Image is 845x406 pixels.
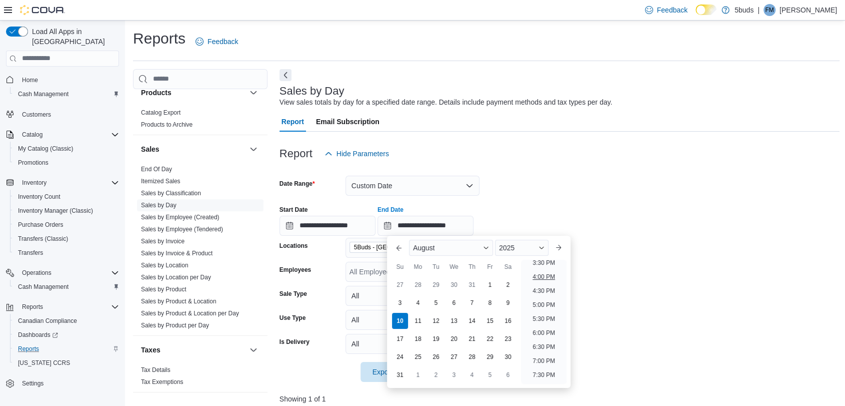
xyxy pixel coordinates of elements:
[392,331,408,347] div: day-17
[657,5,687,15] span: Feedback
[428,331,444,347] div: day-19
[446,295,462,311] div: day-6
[428,367,444,383] div: day-2
[279,290,307,298] label: Sale Type
[391,240,407,256] button: Previous Month
[141,366,170,374] span: Tax Details
[464,367,480,383] div: day-4
[20,5,65,15] img: Cova
[141,213,219,221] span: Sales by Employee (Created)
[279,148,312,160] h3: Report
[141,322,209,329] a: Sales by Product per Day
[377,216,473,236] input: Press the down key to enter a popover containing a calendar. Press the escape key to close the po...
[141,274,211,281] a: Sales by Location per Day
[392,259,408,275] div: Su
[345,286,479,306] button: All
[500,313,516,329] div: day-16
[141,121,192,128] a: Products to Archive
[410,277,426,293] div: day-28
[133,364,267,392] div: Taxes
[18,159,48,167] span: Promotions
[191,32,242,52] a: Feedback
[10,156,123,170] button: Promotions
[247,143,259,155] button: Sales
[464,313,480,329] div: day-14
[482,367,498,383] div: day-5
[482,295,498,311] div: day-8
[482,331,498,347] div: day-22
[141,121,192,129] span: Products to Archive
[345,310,479,330] button: All
[410,367,426,383] div: day-1
[428,313,444,329] div: day-12
[141,345,245,355] button: Taxes
[10,342,123,356] button: Reports
[141,261,188,269] span: Sales by Location
[10,204,123,218] button: Inventory Manager (Classic)
[279,266,311,274] label: Employees
[482,313,498,329] div: day-15
[18,235,68,243] span: Transfers (Classic)
[247,344,259,356] button: Taxes
[464,295,480,311] div: day-7
[495,240,548,256] div: Button. Open the year selector. 2025 is currently selected.
[14,205,97,217] a: Inventory Manager (Classic)
[18,129,46,141] button: Catalog
[141,309,239,317] span: Sales by Product & Location per Day
[141,144,245,154] button: Sales
[18,109,55,121] a: Customers
[410,331,426,347] div: day-18
[2,266,123,280] button: Operations
[18,301,119,313] span: Reports
[464,259,480,275] div: Th
[528,355,559,367] li: 7:00 PM
[10,328,123,342] a: Dashboards
[410,349,426,365] div: day-25
[141,249,212,257] span: Sales by Invoice & Product
[141,166,172,173] a: End Of Day
[141,297,216,305] span: Sales by Product & Location
[428,295,444,311] div: day-5
[464,349,480,365] div: day-28
[2,73,123,87] button: Home
[279,206,308,214] label: Start Date
[499,244,514,252] span: 2025
[141,178,180,185] a: Itemized Sales
[141,378,183,385] a: Tax Exemptions
[14,247,119,259] span: Transfers
[279,242,308,250] label: Locations
[22,76,38,84] span: Home
[366,362,410,382] span: Export
[141,273,211,281] span: Sales by Location per Day
[279,394,840,404] p: Showing 1 of 1
[18,221,63,229] span: Purchase Orders
[446,349,462,365] div: day-27
[18,129,119,141] span: Catalog
[18,283,68,291] span: Cash Management
[141,144,159,154] h3: Sales
[279,97,612,108] div: View sales totals by day for a specified date range. Details include payment methods and tax type...
[10,356,123,370] button: [US_STATE] CCRS
[18,267,55,279] button: Operations
[133,29,185,49] h1: Reports
[18,108,119,121] span: Customers
[14,233,72,245] a: Transfers (Classic)
[528,313,559,325] li: 5:30 PM
[392,313,408,329] div: day-10
[500,277,516,293] div: day-2
[18,145,73,153] span: My Catalog (Classic)
[10,232,123,246] button: Transfers (Classic)
[14,205,119,217] span: Inventory Manager (Classic)
[141,285,186,293] span: Sales by Product
[413,244,435,252] span: August
[528,383,559,395] li: 8:00 PM
[14,143,77,155] a: My Catalog (Classic)
[141,366,170,373] a: Tax Details
[14,219,67,231] a: Purchase Orders
[281,112,304,132] span: Report
[500,295,516,311] div: day-9
[279,216,375,236] input: Press the down key to open a popover containing a calendar.
[141,109,180,117] span: Catalog Export
[10,218,123,232] button: Purchase Orders
[482,277,498,293] div: day-1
